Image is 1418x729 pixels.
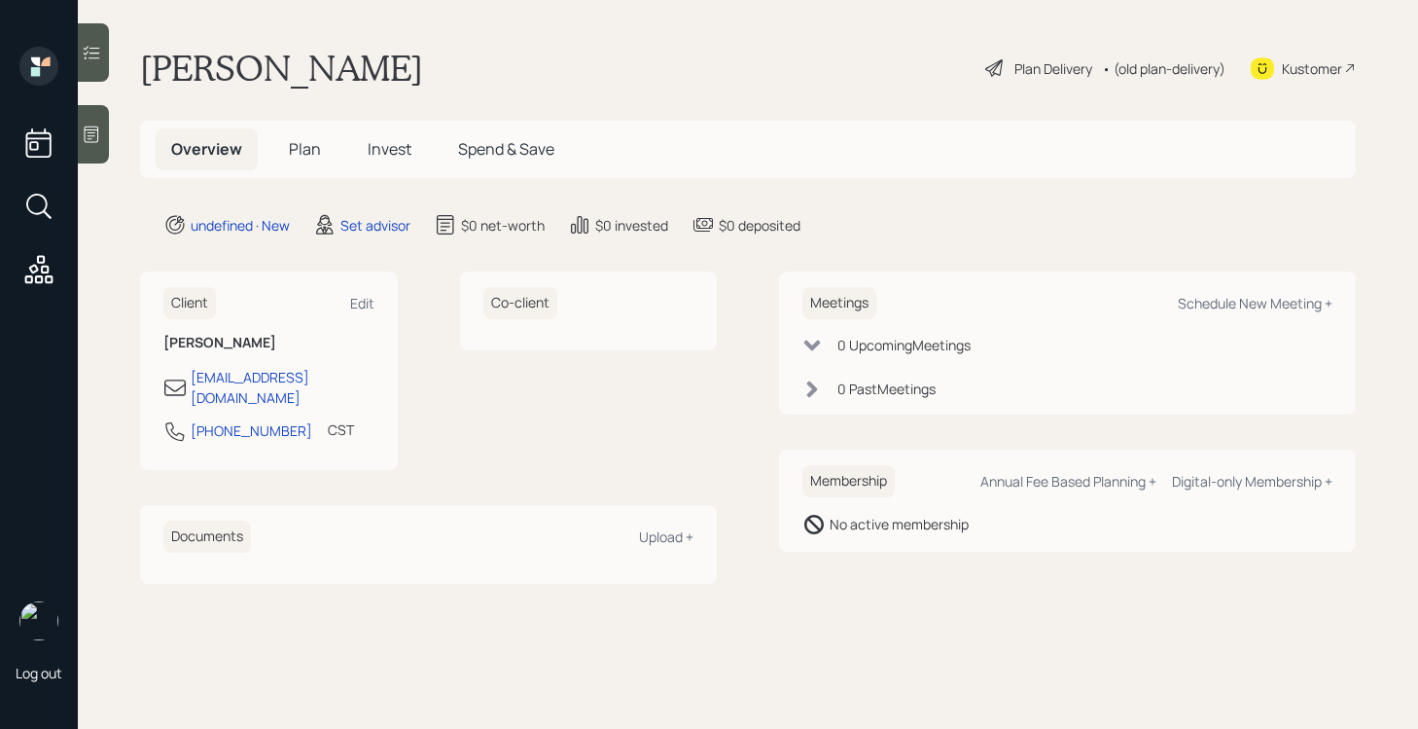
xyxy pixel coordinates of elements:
div: [PHONE_NUMBER] [191,420,312,441]
h6: Co-client [483,287,557,319]
div: Schedule New Meeting + [1178,294,1332,312]
div: CST [328,419,354,440]
div: Log out [16,664,62,682]
h6: Client [163,287,216,319]
div: $0 invested [595,215,668,236]
div: Kustomer [1282,58,1342,79]
h6: Documents [163,521,251,553]
div: Annual Fee Based Planning + [980,472,1156,491]
div: $0 deposited [719,215,800,236]
span: Invest [368,138,411,160]
div: Plan Delivery [1014,58,1092,79]
span: Overview [171,138,242,160]
div: 0 Past Meeting s [837,379,936,399]
div: undefined · New [191,215,290,236]
div: Digital-only Membership + [1172,472,1332,491]
span: Spend & Save [458,138,554,160]
div: • (old plan-delivery) [1102,58,1225,79]
span: Plan [289,138,321,160]
div: Upload + [639,528,693,546]
h6: Membership [802,465,895,497]
div: $0 net-worth [461,215,545,236]
div: Set advisor [340,215,410,236]
h1: [PERSON_NAME] [140,47,423,90]
div: Edit [350,294,374,312]
div: 0 Upcoming Meeting s [837,335,971,355]
h6: Meetings [802,287,876,319]
h6: [PERSON_NAME] [163,335,374,351]
img: retirable_logo.png [19,601,58,640]
div: No active membership [830,514,969,534]
div: [EMAIL_ADDRESS][DOMAIN_NAME] [191,367,374,408]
